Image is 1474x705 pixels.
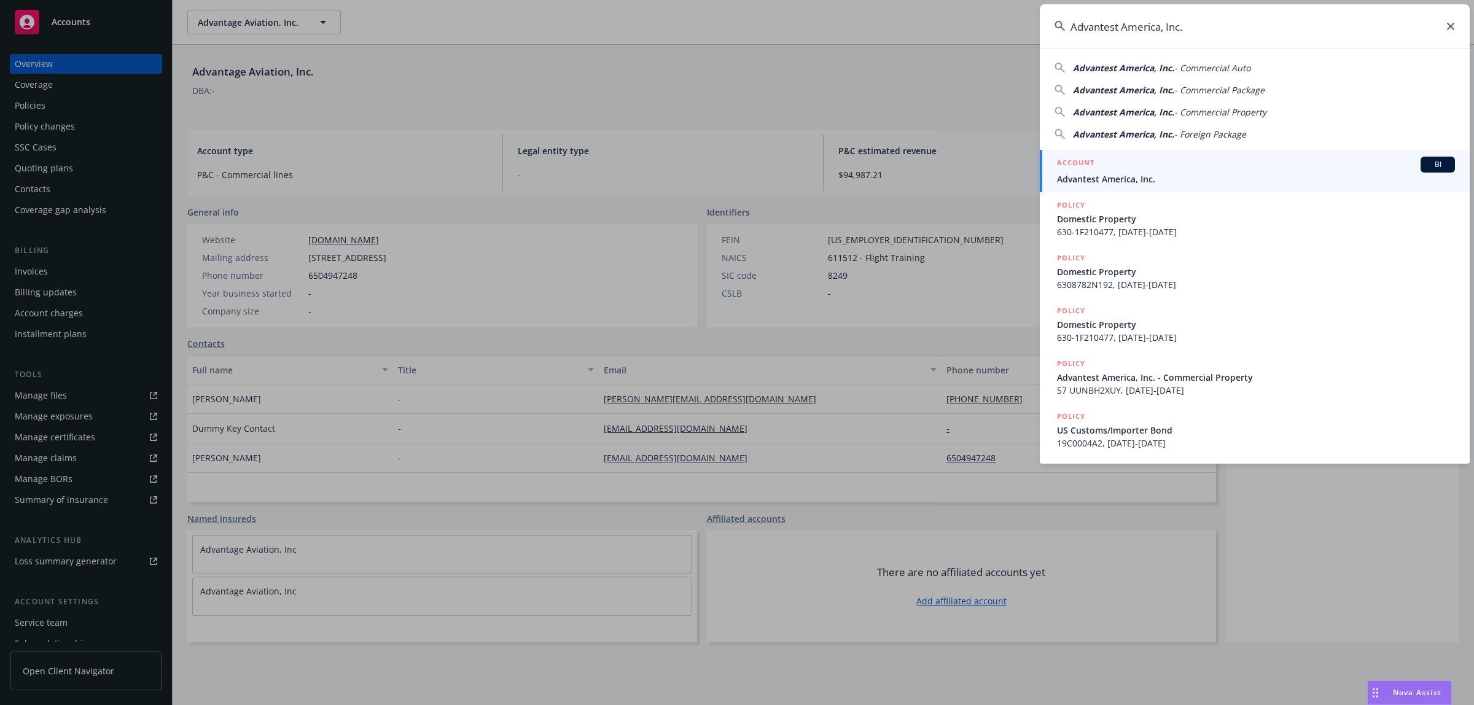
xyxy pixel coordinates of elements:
span: Advantest America, Inc. [1073,106,1174,118]
span: - Commercial Package [1174,84,1265,96]
span: US Customs/Importer Bond [1057,424,1455,437]
h5: POLICY [1057,357,1085,370]
h5: POLICY [1057,199,1085,211]
span: Advantest America, Inc. [1073,84,1174,96]
h5: POLICY [1057,410,1085,423]
a: POLICYUS Customs/Importer Bond19C0004A2, [DATE]-[DATE] [1040,403,1470,456]
span: - Foreign Package [1174,128,1246,140]
input: Search... [1040,4,1470,49]
h5: POLICY [1057,252,1085,264]
span: Nova Assist [1393,687,1441,698]
h5: POLICY [1057,305,1085,317]
h5: ACCOUNT [1057,157,1094,171]
span: 57 UUNBH2XUY, [DATE]-[DATE] [1057,384,1455,397]
span: 6308782N192, [DATE]-[DATE] [1057,278,1455,291]
span: Domestic Property [1057,212,1455,225]
a: POLICYDomestic Property630-1F210477, [DATE]-[DATE] [1040,192,1470,245]
a: POLICYAdvantest America, Inc. - Commercial Property57 UUNBH2XUY, [DATE]-[DATE] [1040,351,1470,403]
span: 630-1F210477, [DATE]-[DATE] [1057,331,1455,344]
button: Nova Assist [1367,680,1452,705]
span: Advantest America, Inc. [1073,62,1174,74]
span: - Commercial Property [1174,106,1266,118]
span: 630-1F210477, [DATE]-[DATE] [1057,225,1455,238]
div: Drag to move [1368,681,1383,704]
span: - Commercial Auto [1174,62,1250,74]
span: BI [1425,159,1450,170]
span: 19C0004A2, [DATE]-[DATE] [1057,437,1455,450]
span: Domestic Property [1057,318,1455,331]
span: Advantest America, Inc. [1057,173,1455,185]
a: POLICYDomestic Property630-1F210477, [DATE]-[DATE] [1040,298,1470,351]
a: ACCOUNTBIAdvantest America, Inc. [1040,150,1470,192]
span: Advantest America, Inc. [1073,128,1174,140]
span: Domestic Property [1057,265,1455,278]
a: POLICYDomestic Property6308782N192, [DATE]-[DATE] [1040,245,1470,298]
span: Advantest America, Inc. - Commercial Property [1057,371,1455,384]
